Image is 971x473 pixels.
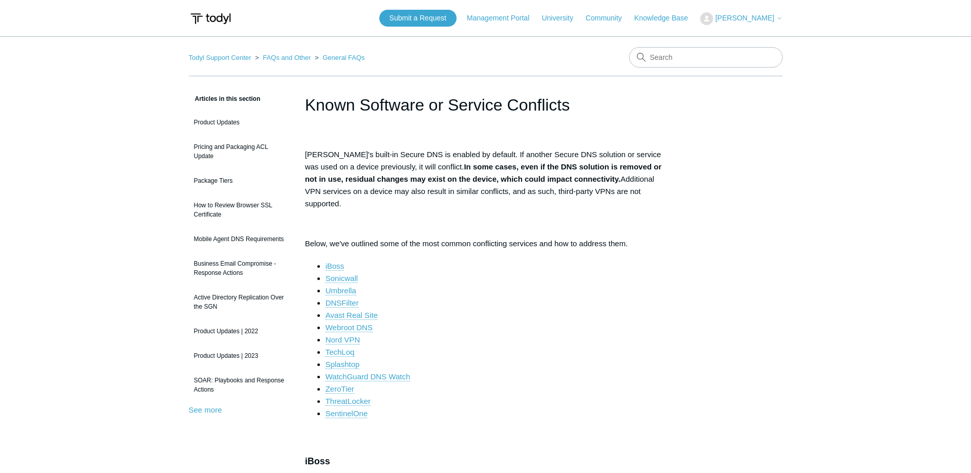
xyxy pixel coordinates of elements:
[326,372,411,381] a: WatchGuard DNS Watch
[189,405,222,414] a: See more
[629,47,783,68] input: Search
[253,54,313,61] li: FAQs and Other
[326,323,373,332] a: Webroot DNS
[189,54,253,61] li: Todyl Support Center
[263,54,311,61] a: FAQs and Other
[326,274,358,283] a: Sonicwall
[189,196,290,224] a: How to Review Browser SSL Certificate
[313,54,365,61] li: General FAQs
[326,311,378,320] a: Avast Real Site
[586,13,632,24] a: Community
[326,286,356,295] a: Umbrella
[189,371,290,399] a: SOAR: Playbooks and Response Actions
[326,384,354,394] a: ZeroTier
[326,409,368,418] a: SentinelOne
[189,54,251,61] a: Todyl Support Center
[305,93,666,117] h1: Known Software or Service Conflicts
[189,321,290,341] a: Product Updates | 2022
[189,346,290,365] a: Product Updates | 2023
[305,162,662,183] strong: In some cases, even if the DNS solution is removed or not in use, residual changes may exist on t...
[542,13,583,24] a: University
[189,9,232,28] img: Todyl Support Center Help Center home page
[700,12,782,25] button: [PERSON_NAME]
[189,113,290,132] a: Product Updates
[189,95,261,102] span: Articles in this section
[305,238,666,250] p: Below, we've outlined some of the most common conflicting services and how to address them.
[189,171,290,190] a: Package Tiers
[322,54,364,61] a: General FAQs
[305,148,666,210] p: [PERSON_NAME]'s built-in Secure DNS is enabled by default. If another Secure DNS solution or serv...
[189,254,290,283] a: Business Email Compromise - Response Actions
[326,335,360,345] a: Nord VPN
[634,13,698,24] a: Knowledge Base
[326,348,355,357] a: TechLoq
[326,360,360,369] a: Splashtop
[715,14,774,22] span: [PERSON_NAME]
[326,397,371,406] a: ThreatLocker
[189,137,290,166] a: Pricing and Packaging ACL Update
[379,10,457,27] a: Submit a Request
[326,262,344,271] a: iBoss
[189,229,290,249] a: Mobile Agent DNS Requirements
[467,13,540,24] a: Management Portal
[305,454,666,469] h3: iBoss
[189,288,290,316] a: Active Directory Replication Over the SGN
[326,298,359,308] a: DNSFilter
